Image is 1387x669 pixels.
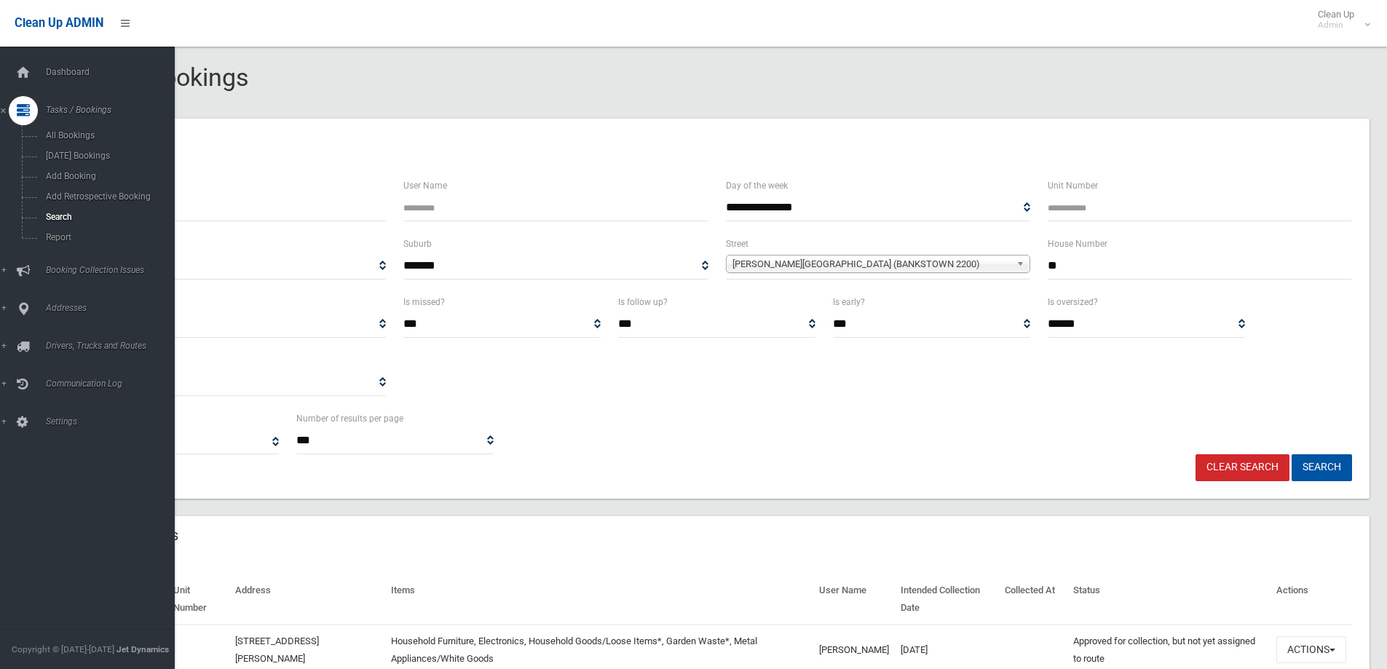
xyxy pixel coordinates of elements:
[813,574,895,625] th: User Name
[726,236,748,252] label: Street
[1271,574,1352,625] th: Actions
[42,151,173,161] span: [DATE] Bookings
[403,236,432,252] label: Suburb
[235,636,319,664] a: [STREET_ADDRESS][PERSON_NAME]
[1276,636,1346,663] button: Actions
[618,294,668,310] label: Is follow up?
[15,16,103,30] span: Clean Up ADMIN
[895,574,999,625] th: Intended Collection Date
[1318,20,1354,31] small: Admin
[116,644,169,654] strong: Jet Dynamics
[229,574,385,625] th: Address
[1196,454,1289,481] a: Clear Search
[403,294,445,310] label: Is missed?
[42,303,186,313] span: Addresses
[999,574,1067,625] th: Collected At
[167,574,229,625] th: Unit Number
[385,574,813,625] th: Items
[1048,294,1098,310] label: Is oversized?
[403,178,447,194] label: User Name
[42,232,173,242] span: Report
[42,416,186,427] span: Settings
[42,191,173,202] span: Add Retrospective Booking
[42,341,186,351] span: Drivers, Trucks and Routes
[1048,178,1098,194] label: Unit Number
[12,644,114,654] span: Copyright © [DATE]-[DATE]
[42,265,186,275] span: Booking Collection Issues
[42,130,173,140] span: All Bookings
[1067,574,1271,625] th: Status
[1292,454,1352,481] button: Search
[833,294,865,310] label: Is early?
[42,379,186,389] span: Communication Log
[42,67,186,77] span: Dashboard
[42,171,173,181] span: Add Booking
[42,212,173,222] span: Search
[732,256,1011,273] span: [PERSON_NAME][GEOGRAPHIC_DATA] (BANKSTOWN 2200)
[1311,9,1369,31] span: Clean Up
[726,178,788,194] label: Day of the week
[1048,236,1107,252] label: House Number
[42,105,186,115] span: Tasks / Bookings
[296,411,403,427] label: Number of results per page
